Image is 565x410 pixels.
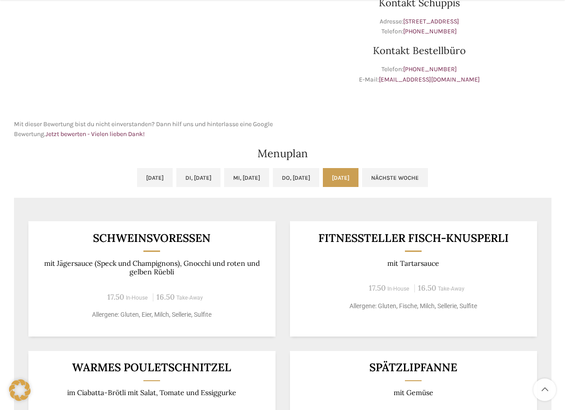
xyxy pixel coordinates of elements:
[301,362,526,373] h3: Spätzlipfanne
[137,168,173,187] a: [DATE]
[156,292,175,302] span: 16.50
[403,65,457,73] a: [PHONE_NUMBER]
[46,130,145,138] a: Jetzt bewerten - Vielen lieben Dank!
[379,76,480,83] a: [EMAIL_ADDRESS][DOMAIN_NAME]
[369,283,386,293] span: 17.50
[287,17,551,37] p: Adresse: Telefon:
[387,286,409,292] span: In-House
[176,295,203,301] span: Take-Away
[287,46,551,55] h3: Kontakt Bestellbüro
[418,283,436,293] span: 16.50
[39,362,264,373] h3: Warmes Pouletschnitzel
[438,286,464,292] span: Take-Away
[39,259,264,277] p: mit Jägersauce (Speck und Champignons), Gnocchi und roten und gelben Rüebli
[14,148,551,159] h2: Menuplan
[403,18,459,25] a: [STREET_ADDRESS]
[39,232,264,244] h3: Schweinsvoressen
[126,295,148,301] span: In-House
[14,119,278,140] p: Mit dieser Bewertung bist du nicht einverstanden? Dann hilf uns und hinterlasse eine Google Bewer...
[273,168,319,187] a: Do, [DATE]
[301,232,526,244] h3: Fitnessteller Fisch-Knusperli
[301,301,526,311] p: Allergene: Gluten, Fische, Milch, Sellerie, Sulfite
[287,64,551,85] p: Telefon: E-Mail:
[362,168,428,187] a: Nächste Woche
[176,168,220,187] a: Di, [DATE]
[403,27,457,35] a: [PHONE_NUMBER]
[323,168,358,187] a: [DATE]
[224,168,269,187] a: Mi, [DATE]
[107,292,124,302] span: 17.50
[39,388,264,397] p: im Ciabatta-Brötli mit Salat, Tomate und Essiggurke
[39,310,264,319] p: Allergene: Gluten, Eier, Milch, Sellerie, Sulfite
[533,378,556,401] a: Scroll to top button
[301,259,526,268] p: mit Tartarsauce
[301,388,526,397] p: mit Gemüse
